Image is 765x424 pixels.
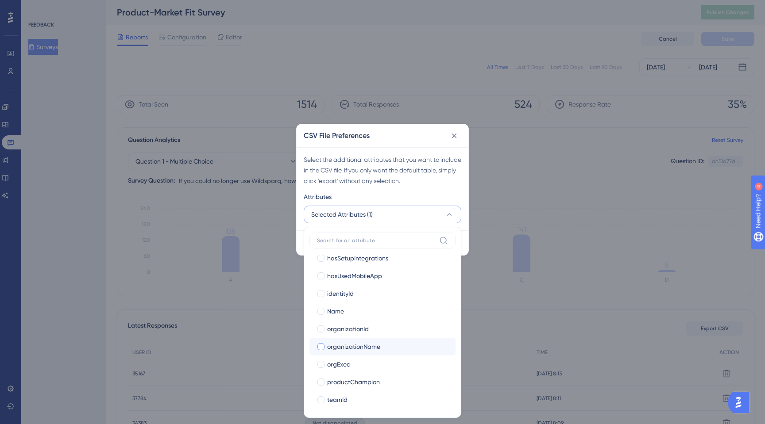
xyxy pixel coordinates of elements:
[317,237,436,244] input: Search for an attribute
[327,341,380,352] span: organizationName
[327,253,388,264] span: hasSetupIntegrations
[327,377,380,387] span: productChampion
[304,154,461,186] div: Select the additional attributes that you want to include in the CSV file. If you only want the d...
[304,130,370,141] h2: CSV File Preferences
[327,306,344,317] span: Name
[327,271,382,281] span: hasUsedMobileApp
[327,412,363,423] span: teamLeader
[62,4,64,11] div: 4
[21,2,55,13] span: Need Help?
[327,324,369,334] span: organizationId
[327,288,354,299] span: identityId
[311,209,373,220] span: Selected Attributes (1)
[728,389,754,416] iframe: UserGuiding AI Assistant Launcher
[327,394,348,405] span: teamId
[327,359,350,370] span: orgExec
[304,191,332,202] span: Attributes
